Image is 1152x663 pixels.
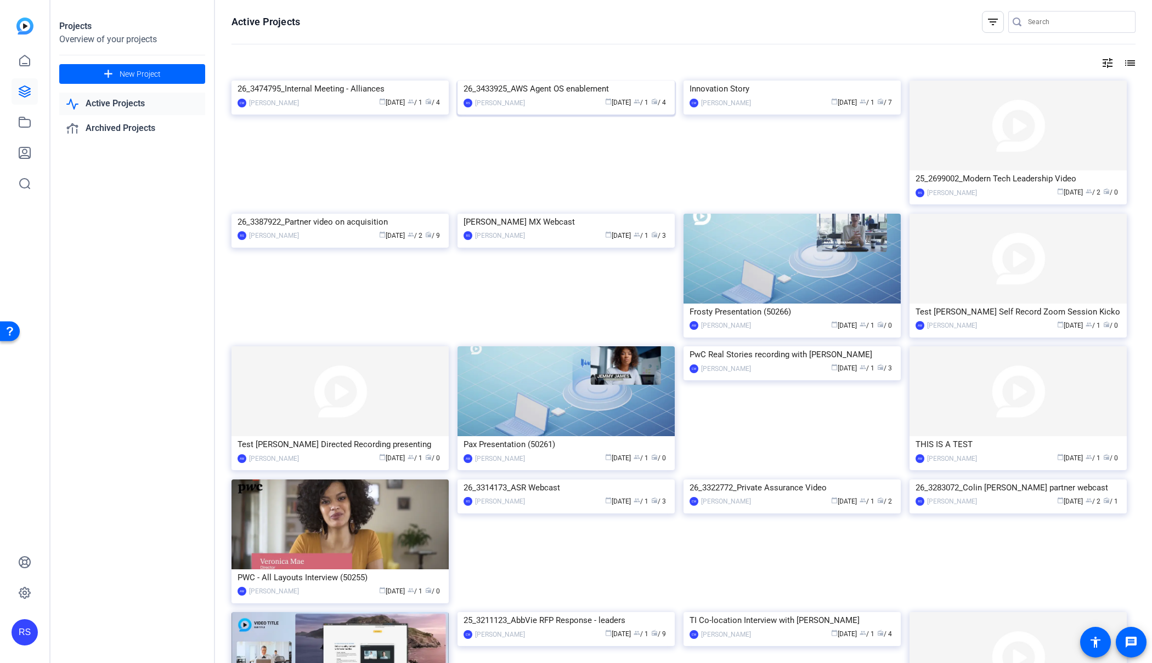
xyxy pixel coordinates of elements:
span: [DATE] [831,322,857,329]
span: / 3 [651,498,666,505]
span: radio [877,497,884,504]
span: / 1 [408,99,422,106]
span: [DATE] [1057,188,1083,196]
span: / 1 [1086,454,1100,462]
span: radio [651,497,658,504]
span: / 1 [634,630,648,638]
span: [DATE] [605,232,631,239]
a: Archived Projects [59,117,205,140]
span: group [408,98,414,105]
div: RS [464,497,472,506]
span: New Project [120,68,161,80]
div: 26_3474795_Internal Meeting - Alliances [238,81,443,97]
span: / 9 [425,232,440,239]
span: [DATE] [605,99,631,106]
div: Projects [59,20,205,33]
span: / 1 [408,454,422,462]
span: [DATE] [1057,498,1083,505]
div: [PERSON_NAME] MX Webcast [464,214,669,230]
div: AW [464,454,472,463]
div: 26_3322772_Private Assurance Video [690,479,895,496]
span: group [634,231,640,238]
span: / 4 [425,99,440,106]
div: 26_3433925_AWS Agent OS enablement [464,81,669,97]
span: / 1 [634,498,648,505]
span: / 4 [651,99,666,106]
div: RS [464,99,472,107]
span: / 4 [877,630,892,638]
span: group [860,497,866,504]
span: [DATE] [831,630,857,638]
span: / 3 [651,232,666,239]
div: [PERSON_NAME] [927,320,977,331]
span: calendar_today [605,497,612,504]
div: 26_3283072_Colin [PERSON_NAME] partner webcast [916,479,1121,496]
span: [DATE] [1057,454,1083,462]
span: group [1086,454,1092,460]
span: group [634,630,640,636]
div: AW [238,454,246,463]
span: calendar_today [1057,188,1064,195]
div: [PERSON_NAME] [475,98,525,108]
div: Test [PERSON_NAME] Self Record Zoom Session Kicko [916,304,1121,320]
img: blue-gradient.svg [16,18,33,35]
span: [DATE] [605,630,631,638]
span: radio [651,630,658,636]
span: calendar_today [1057,321,1064,328]
span: / 9 [651,630,666,638]
span: [DATE] [831,99,857,106]
div: Test [PERSON_NAME] Directed Recording presenting [238,436,443,453]
div: TI Co-location Interview with [PERSON_NAME] [690,612,895,628]
div: RS [238,231,246,240]
span: [DATE] [379,587,405,595]
div: Overview of your projects [59,33,205,46]
div: [PERSON_NAME] [927,496,977,507]
span: group [408,454,414,460]
div: CW [238,99,246,107]
div: PwC Real Stories recording with [PERSON_NAME] [690,346,895,363]
span: [DATE] [379,232,405,239]
span: group [860,364,866,370]
span: calendar_today [605,630,612,636]
div: [PERSON_NAME] [475,629,525,640]
mat-icon: list [1122,56,1136,70]
div: RS [916,188,924,197]
span: [DATE] [1057,322,1083,329]
div: 25_2699002_Modern Tech Leadership Video [916,170,1121,187]
span: / 1 [408,587,422,595]
span: calendar_today [831,321,838,328]
span: group [634,497,640,504]
span: / 1 [634,232,648,239]
span: / 0 [425,587,440,595]
div: [PERSON_NAME] [927,453,977,464]
span: / 1 [860,322,874,329]
span: calendar_today [379,454,386,460]
span: / 2 [408,232,422,239]
span: / 2 [1086,188,1100,196]
div: [PERSON_NAME] [249,453,299,464]
div: CW [690,630,698,639]
span: [DATE] [831,498,857,505]
div: 26_3387922_Partner video on acquisition [238,214,443,230]
span: calendar_today [605,98,612,105]
span: calendar_today [831,630,838,636]
span: calendar_today [1057,497,1064,504]
span: / 0 [1103,454,1118,462]
mat-icon: filter_list [986,15,999,28]
div: 25_3211123_AbbVie RFP Response - leaders [464,612,669,628]
span: radio [425,231,432,238]
div: [PERSON_NAME] [927,187,977,198]
div: AW [690,321,698,330]
mat-icon: message [1125,636,1138,649]
span: group [634,98,640,105]
span: [DATE] [605,498,631,505]
div: [PERSON_NAME] [475,453,525,464]
span: / 1 [860,364,874,372]
span: / 1 [634,454,648,462]
div: [PERSON_NAME] [475,230,525,241]
button: New Project [59,64,205,84]
span: radio [651,231,658,238]
mat-icon: add [101,67,115,81]
span: group [1086,497,1092,504]
span: radio [1103,497,1110,504]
